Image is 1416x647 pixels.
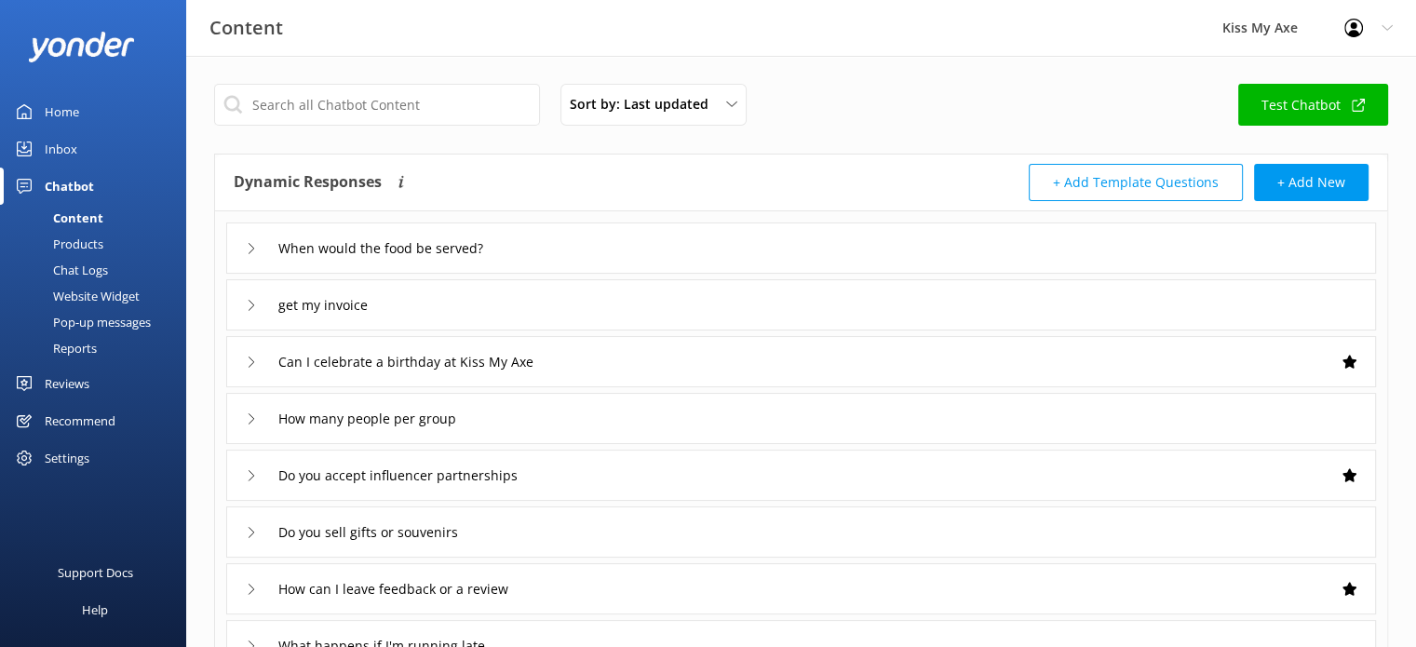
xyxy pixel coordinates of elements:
[11,309,151,335] div: Pop-up messages
[209,13,283,43] h3: Content
[11,257,108,283] div: Chat Logs
[11,335,97,361] div: Reports
[11,205,103,231] div: Content
[1029,164,1243,201] button: + Add Template Questions
[214,84,540,126] input: Search all Chatbot Content
[11,257,186,283] a: Chat Logs
[234,164,382,201] h4: Dynamic Responses
[11,283,186,309] a: Website Widget
[45,168,94,205] div: Chatbot
[1238,84,1388,126] a: Test Chatbot
[1254,164,1369,201] button: + Add New
[11,231,103,257] div: Products
[45,402,115,439] div: Recommend
[28,32,135,62] img: yonder-white-logo.png
[82,591,108,628] div: Help
[11,283,140,309] div: Website Widget
[45,130,77,168] div: Inbox
[11,205,186,231] a: Content
[45,439,89,477] div: Settings
[45,93,79,130] div: Home
[11,231,186,257] a: Products
[570,94,720,115] span: Sort by: Last updated
[58,554,133,591] div: Support Docs
[11,335,186,361] a: Reports
[45,365,89,402] div: Reviews
[11,309,186,335] a: Pop-up messages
